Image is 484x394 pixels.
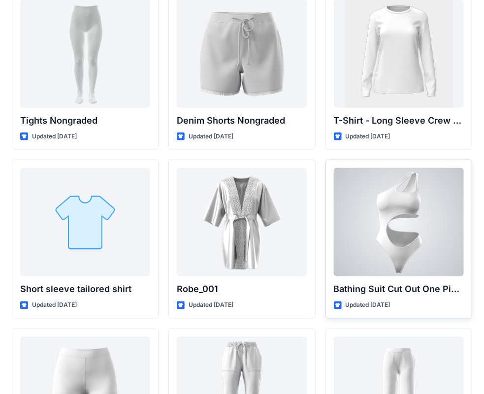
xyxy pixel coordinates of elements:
[177,114,307,128] p: Denim Shorts Nongraded
[346,300,390,310] p: Updated [DATE]
[334,114,464,128] p: T-Shirt - Long Sleeve Crew Neck
[20,114,150,128] p: Tights Nongraded
[334,168,464,276] a: Bathing Suit Cut Out One Piece_001
[189,300,233,310] p: Updated [DATE]
[177,168,307,276] a: Robe_001
[32,131,77,142] p: Updated [DATE]
[32,300,77,310] p: Updated [DATE]
[177,282,307,296] p: Robe_001
[189,131,233,142] p: Updated [DATE]
[334,282,464,296] p: Bathing Suit Cut Out One Piece_001
[20,168,150,276] a: Short sleeve tailored shirt
[20,282,150,296] p: Short sleeve tailored shirt
[346,131,390,142] p: Updated [DATE]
